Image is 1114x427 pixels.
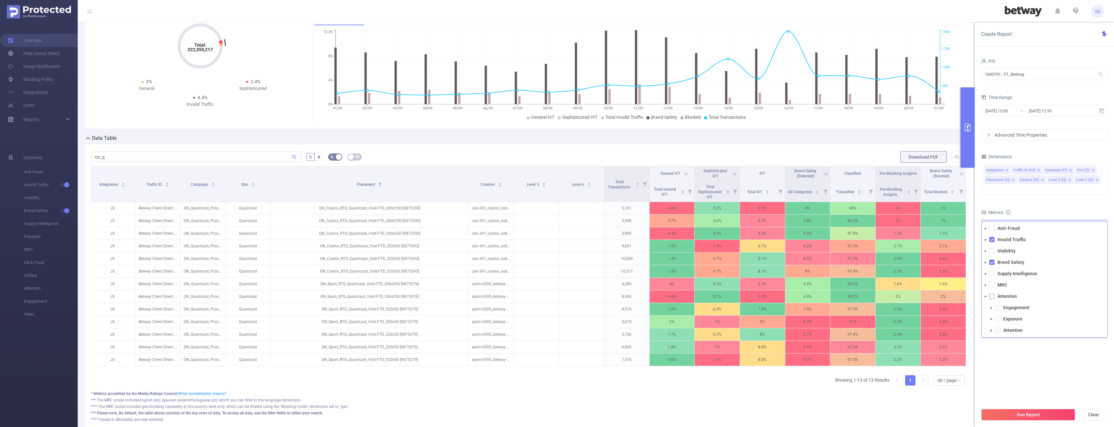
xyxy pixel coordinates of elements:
p: 5,548 [604,215,649,227]
p: ON_Quantcast_Prospecting_DIS_Casino_PRO_DIS_QC_Aug25 [288614] [180,202,225,214]
div: Sort [907,189,911,193]
span: Video [24,308,78,321]
span: Brand Safety [24,204,78,217]
i: icon: caret-down [984,238,987,242]
i: icon: caret-up [636,182,639,184]
i: icon: caret-down [990,318,993,321]
tspan: 12.3% [324,30,333,34]
i: icon: caret-down [681,191,685,193]
li: Level 6 (l6) [1074,175,1100,184]
i: icon: close [1005,169,1008,173]
i: icon: caret-up [122,182,125,184]
strong: Anti-Fraud [997,226,1020,231]
tspan: 01/09 [333,106,342,110]
div: Sort [766,189,769,193]
i: icon: caret-down [951,191,954,193]
p: 8.7% [740,240,785,252]
i: icon: caret-down [984,250,987,253]
i: icon: close [1041,178,1044,182]
span: Solutions [23,151,42,164]
span: Traffic ID [146,182,163,187]
span: General IVT [531,115,554,120]
i: icon: caret-down [498,184,501,186]
div: Integration [986,166,1004,174]
div: Sort [636,182,640,185]
tspan: 4% [328,78,333,83]
span: Engagement [24,295,78,308]
i: icon: left [895,378,899,382]
p: 5.2% [695,202,740,214]
div: Traffic ID (tid) [1013,166,1035,174]
span: MRC [24,243,78,256]
div: Level 6 (l6) [1076,176,1094,184]
p: 8.5% [785,253,830,265]
span: Integration [99,182,119,187]
div: Site (l2) [1077,166,1090,174]
button: Clear [1080,409,1108,421]
p: 9.5% [740,202,785,214]
span: Level 6 [572,182,585,187]
i: icon: caret-down [984,295,987,298]
a: Reports [23,113,39,126]
p: ON_Casino_RTG_Quantcast_Visit-FTD_300x250 [9875390] [271,215,468,227]
a: Overview [8,34,42,47]
tspan: 36M [943,30,950,34]
div: Sort [950,189,954,193]
div: Sort [815,189,819,193]
tspan: 06/09 [483,106,492,110]
i: icon: close [1069,169,1072,173]
i: icon: caret-up [681,189,685,191]
tspan: 17/09 [813,106,823,110]
strong: Attention [1003,328,1023,333]
p: JS [90,240,135,252]
p: can-341_casino_sob_multigame_on-1_ad-group-1_english_300x250.zip [5131666] [469,202,514,214]
i: Filter menu [685,181,694,202]
p: 8% [785,265,830,277]
p: 97.9% [830,227,875,240]
div: Sort [587,182,591,185]
div: icon: rightAdvanced Time Properties [982,129,1107,140]
p: 98% [830,202,875,214]
p: 4.4% [650,202,695,214]
tspan: 18/09 [844,106,853,110]
p: 98.2% [830,215,875,227]
i: icon: caret-down [990,329,993,332]
span: 2.4% [251,79,260,84]
tspan: 8% [328,54,333,58]
i: icon: caret-up [766,189,769,191]
p: ON_Casino_RTG_Quantcast_Visit-FTD_300x250 [9875390] [271,227,468,240]
p: 7.3% [695,240,740,252]
span: Total Sophisticated IVT [698,185,722,199]
p: Quantcast [226,202,271,214]
p: 1.5% [650,240,695,252]
i: icon: caret-up [542,182,546,184]
tspan: 07/09 [513,106,522,110]
li: Level 5 (l5) [1047,175,1073,184]
span: Total General IVT [654,187,676,197]
input: Search... [91,152,301,162]
span: Anti-Fraud [24,165,78,178]
div: Sort [542,182,546,185]
i: icon: caret-down [990,306,993,309]
p: 5.6% [695,215,740,227]
li: 1 [905,375,915,386]
tspan: 08/09 [543,106,552,110]
i: icon: caret-up [815,189,819,191]
p: 1.4% [650,253,695,265]
div: Sort [211,182,215,185]
i: icon: info-circle [1006,210,1010,215]
p: 10,089 [604,253,649,265]
p: JS [90,253,135,265]
i: icon: down [957,378,961,383]
i: icon: bg-colors [330,155,334,159]
p: can-341_casino_sob_masksoffiredrum_on_ad-group-1_english_320x50.zip [5131674] [469,240,514,252]
p: 1% [921,202,966,214]
p: 9.3% [740,215,785,227]
span: Classified [844,171,861,176]
p: 8.2% [785,240,830,252]
p: 5,161 [604,202,649,214]
i: icon: caret-up [251,182,255,184]
p: 1% [921,215,966,227]
i: icon: caret-down [726,191,730,193]
p: 10,517 [604,265,649,277]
